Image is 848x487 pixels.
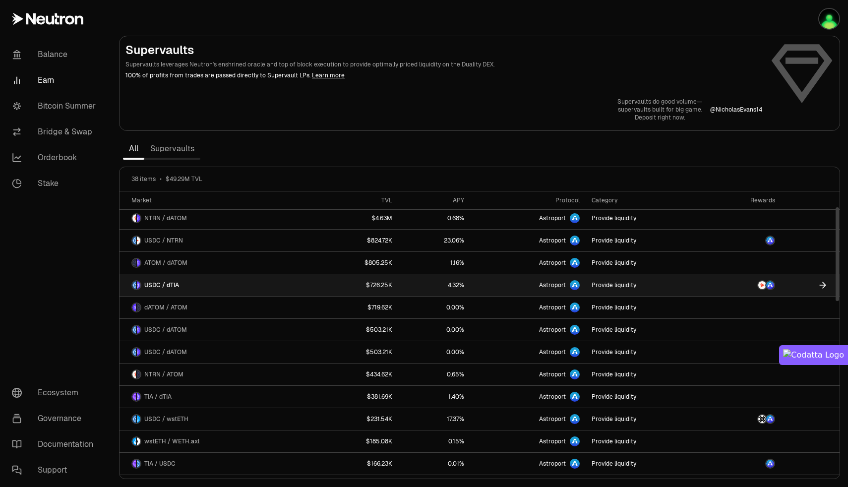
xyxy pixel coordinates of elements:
a: Learn more [312,71,345,79]
a: Astroport [470,274,586,296]
a: Provide liquidity [586,207,704,229]
h2: Supervaults [125,42,762,58]
img: mekleo 2.0 [819,9,839,29]
a: AXL LogoASTRO Logo [704,408,781,430]
a: Earn [4,67,107,93]
span: ATOM / dATOM [144,259,187,267]
span: USDC / dATOM [144,348,187,356]
span: NTRN / ATOM [144,370,183,378]
span: dATOM / ATOM [144,304,187,311]
img: ASTRO Logo [766,460,774,468]
img: NTRN Logo [758,281,766,289]
a: Balance [4,42,107,67]
a: 0.01% [398,453,470,475]
img: dATOM Logo [132,304,136,311]
a: Provide liquidity [586,430,704,452]
a: $4.63M [315,207,398,229]
a: Astroport [470,252,586,274]
a: 23.06% [398,230,470,251]
a: Supervaults do good volume—supervaults built for big game.Deposit right now. [617,98,702,122]
a: $719.62K [315,297,398,318]
img: NTRN Logo [132,214,136,222]
img: dATOM Logo [137,326,140,334]
a: @NicholasEvans14 [710,106,762,114]
span: Astroport [539,460,566,468]
a: Provide liquidity [586,341,704,363]
div: Market [131,196,309,204]
img: dATOM Logo [137,348,140,356]
img: WETH.axl Logo [137,437,140,445]
img: AXL Logo [758,415,766,423]
a: ATOM LogodATOM LogoATOM / dATOM [120,252,315,274]
a: Provide liquidity [586,319,704,341]
img: USDC Logo [137,460,140,468]
img: TIA Logo [132,460,136,468]
img: ATOM Logo [137,304,140,311]
a: Astroport [470,386,586,408]
span: Astroport [539,348,566,356]
img: ATOM Logo [132,259,136,267]
div: TVL [321,196,392,204]
span: Astroport [539,326,566,334]
span: wstETH / WETH.axl [144,437,199,445]
a: 1.16% [398,252,470,274]
span: Astroport [539,437,566,445]
a: wstETH LogoWETH.axl LogowstETH / WETH.axl [120,430,315,452]
a: 0.68% [398,207,470,229]
a: Astroport [470,453,586,475]
img: USDC Logo [132,348,136,356]
span: USDC / dATOM [144,326,187,334]
div: APY [404,196,464,204]
a: Astroport [470,408,586,430]
a: Bridge & Swap [4,119,107,145]
span: USDC / NTRN [144,237,183,244]
span: USDC / dTIA [144,281,179,289]
a: dATOM LogoATOM LogodATOM / ATOM [120,297,315,318]
a: ASTRO Logo [704,453,781,475]
a: TIA LogoUSDC LogoTIA / USDC [120,453,315,475]
img: wstETH Logo [137,415,140,423]
a: Astroport [470,230,586,251]
img: USDC Logo [132,415,136,423]
a: All [123,139,144,159]
a: Orderbook [4,145,107,171]
a: $185.08K [315,430,398,452]
a: $805.25K [315,252,398,274]
a: Provide liquidity [586,252,704,274]
a: TIA LogodTIA LogoTIA / dTIA [120,386,315,408]
div: Protocol [476,196,580,204]
a: USDC LogowstETH LogoUSDC / wstETH [120,408,315,430]
a: Astroport [470,364,586,385]
span: $49.29M TVL [166,175,202,183]
p: 100% of profits from trades are passed directly to Supervault LPs. [125,71,762,80]
a: NTRN LogoASTRO Logo [704,274,781,296]
a: NTRN LogodATOM LogoNTRN / dATOM [120,207,315,229]
a: Provide liquidity [586,274,704,296]
a: $231.54K [315,408,398,430]
img: dTIA Logo [137,281,140,289]
span: Astroport [539,281,566,289]
a: USDC LogodATOM LogoUSDC / dATOM [120,341,315,363]
img: dATOM Logo [137,259,140,267]
a: $166.23K [315,453,398,475]
a: Bitcoin Summer [4,93,107,119]
a: $381.69K [315,386,398,408]
a: $503.21K [315,319,398,341]
a: USDC LogodTIA LogoUSDC / dTIA [120,274,315,296]
a: ASTRO Logo [704,230,781,251]
a: Provide liquidity [586,364,704,385]
span: Astroport [539,415,566,423]
a: Astroport [470,319,586,341]
img: ATOM Logo [137,370,140,378]
a: 0.00% [398,297,470,318]
a: NTRN LogoATOM LogoNTRN / ATOM [120,364,315,385]
a: Provide liquidity [586,453,704,475]
a: Astroport [470,430,586,452]
p: Supervaults leverages Neutron's enshrined oracle and top of block execution to provide optimally ... [125,60,762,69]
img: USDC Logo [132,281,136,289]
a: Provide liquidity [586,386,704,408]
a: USDC LogoNTRN LogoUSDC / NTRN [120,230,315,251]
a: Provide liquidity [586,230,704,251]
img: USDC Logo [132,326,136,334]
a: 1.40% [398,386,470,408]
